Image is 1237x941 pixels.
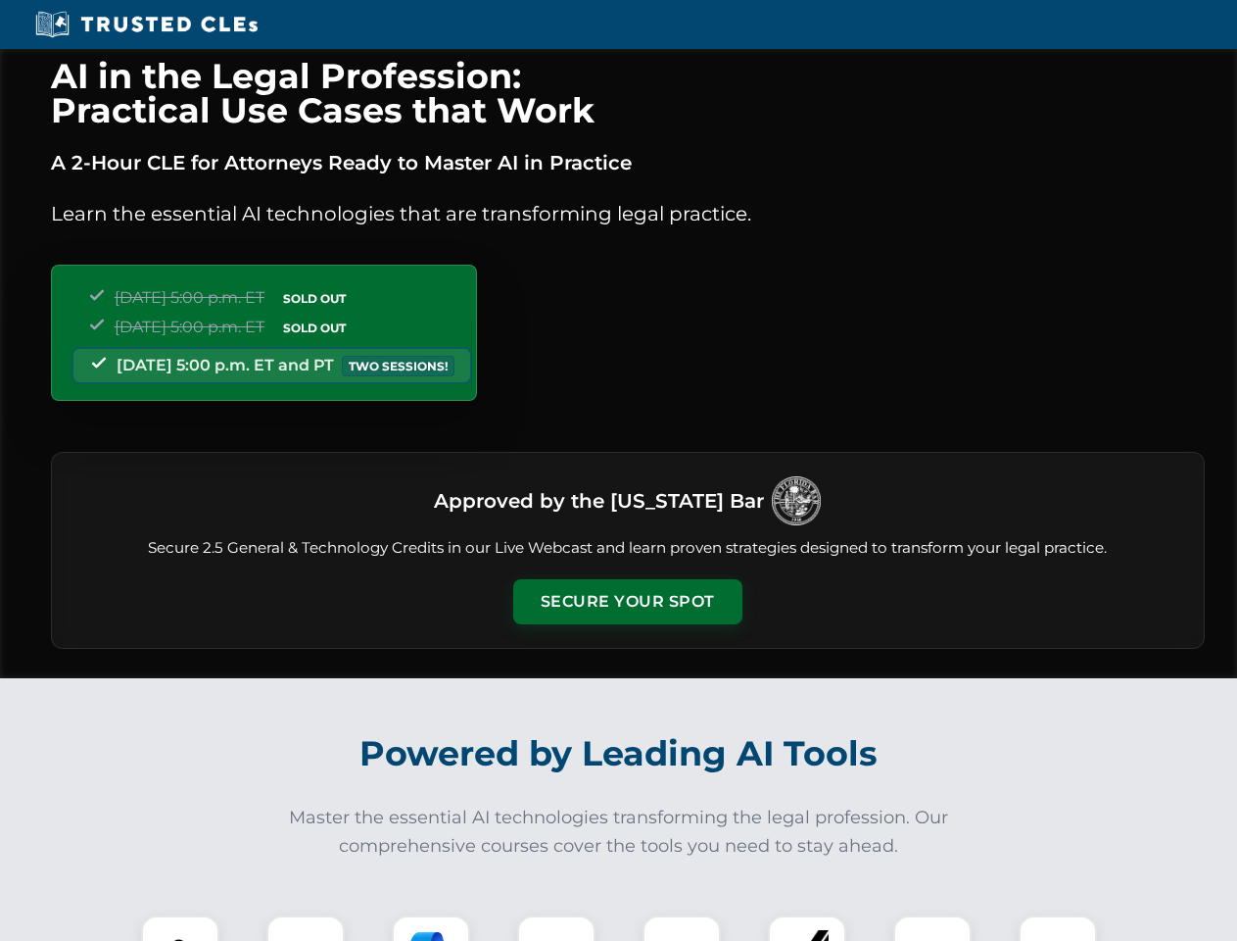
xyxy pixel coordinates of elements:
span: SOLD OUT [276,288,353,309]
p: A 2-Hour CLE for Attorneys Ready to Master AI in Practice [51,147,1205,178]
img: Trusted CLEs [29,10,263,39]
h3: Approved by the [US_STATE] Bar [434,483,764,519]
h2: Powered by Leading AI Tools [76,719,1162,788]
h1: AI in the Legal Profession: Practical Use Cases that Work [51,59,1205,127]
button: Secure Your Spot [513,579,742,624]
p: Secure 2.5 General & Technology Credits in our Live Webcast and learn proven strategies designed ... [75,537,1180,560]
img: Logo [772,476,821,525]
span: [DATE] 5:00 p.m. ET [115,288,264,307]
span: [DATE] 5:00 p.m. ET [115,318,264,336]
p: Master the essential AI technologies transforming the legal profession. Our comprehensive courses... [276,804,962,861]
span: SOLD OUT [276,318,353,338]
p: Learn the essential AI technologies that are transforming legal practice. [51,198,1205,229]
